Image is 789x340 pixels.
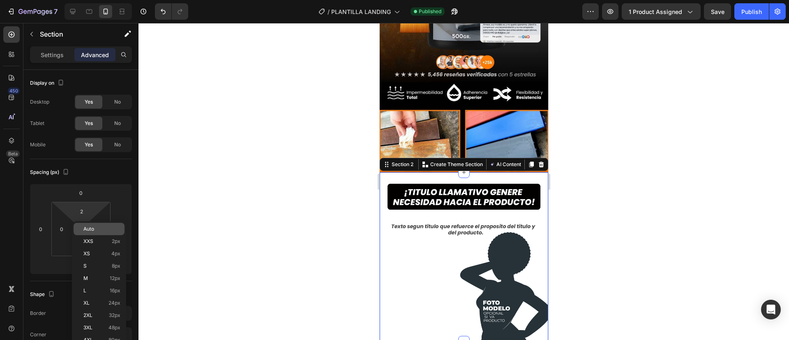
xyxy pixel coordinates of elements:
div: Tablet [30,120,44,127]
p: Settings [41,51,64,59]
div: Desktop [30,98,49,106]
div: Spacing (px) [30,167,71,178]
input: 2px [73,205,90,217]
input: 0 [73,187,89,199]
span: Published [419,8,441,15]
div: Display on [30,78,66,89]
div: Corner [30,331,46,338]
button: Save [704,3,731,20]
span: No [114,120,121,127]
div: Open Intercom Messenger [761,300,781,319]
span: / [328,7,330,16]
div: Undo/Redo [155,3,188,20]
div: Border [30,310,46,317]
input: 0px [55,223,68,235]
button: 1 product assigned [622,3,701,20]
button: 7 [3,3,61,20]
span: PLANTILLA LANDING [331,7,391,16]
div: 450 [8,88,20,94]
span: No [114,98,121,106]
div: Shape [30,289,56,300]
input: 0 [35,223,47,235]
div: Mobile [30,141,46,148]
p: 7 [54,7,58,16]
div: Publish [741,7,762,16]
span: Yes [85,98,93,106]
iframe: Design area [380,23,548,340]
span: No [114,141,121,148]
button: Publish [734,3,769,20]
span: 1 product assigned [629,7,682,16]
span: Save [711,8,724,15]
p: Advanced [81,51,109,59]
div: Beta [6,150,20,157]
span: 3XL [83,325,92,331]
span: Yes [85,141,93,148]
span: 2XL [83,312,92,318]
span: 48px [108,325,120,331]
span: 32px [109,312,120,318]
span: Yes [85,120,93,127]
p: Section [40,29,107,39]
